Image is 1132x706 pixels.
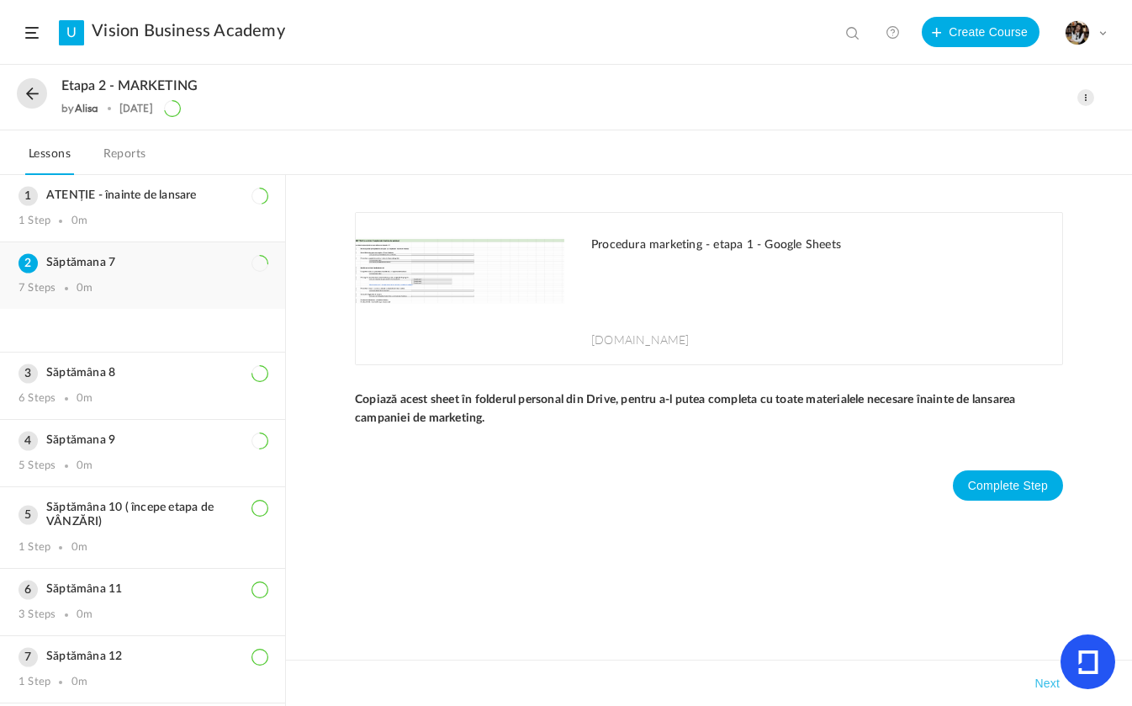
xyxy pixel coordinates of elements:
[356,213,1062,364] a: Procedura marketing - etapa 1 - Google Sheets [DOMAIN_NAME]
[19,501,267,529] h3: Săptămâna 10 ( începe etapa de VÂNZĂRI)
[77,459,93,473] div: 0m
[71,215,87,228] div: 0m
[77,282,93,295] div: 0m
[356,213,564,364] img: AHkbwyLU8Lt5LFlxhwyH_a6BrwIGT5GQQIyN0qDzKybq24cMO3LTbDaQODFuqGX_bOMihxGZ4Zf5kbDGFWwbdMIR78Z0M1MZI...
[19,650,267,664] h3: Săptămâna 12
[953,470,1063,501] button: Complete Step
[1066,21,1089,45] img: tempimagehs7pti.png
[19,282,56,295] div: 7 Steps
[100,143,150,175] a: Reports
[19,215,50,228] div: 1 Step
[19,608,56,622] div: 3 Steps
[25,143,74,175] a: Lessons
[77,608,93,622] div: 0m
[71,676,87,689] div: 0m
[75,102,99,114] a: Alisa
[77,392,93,406] div: 0m
[19,366,267,380] h3: Săptămâna 8
[19,676,50,689] div: 1 Step
[71,541,87,555] div: 0m
[92,21,285,41] a: Vision Business Academy
[19,392,56,406] div: 6 Steps
[19,459,56,473] div: 5 Steps
[591,238,1045,252] h1: Procedura marketing - etapa 1 - Google Sheets
[19,582,267,597] h3: Săptămâna 11
[19,433,267,448] h3: Săptămana 9
[61,78,198,94] span: Etapa 2 - MARKETING
[19,541,50,555] div: 1 Step
[355,394,1018,424] strong: Copiază acest sheet în folderul personal din Drive, pentru a-l putea completa cu toate materialel...
[591,331,690,348] span: [DOMAIN_NAME]
[19,256,267,270] h3: Săptămana 7
[1031,673,1063,693] button: Next
[59,20,84,45] a: U
[19,188,267,203] h3: ATENȚIE - înainte de lansare
[61,103,98,114] div: by
[119,103,153,114] div: [DATE]
[922,17,1039,47] button: Create Course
